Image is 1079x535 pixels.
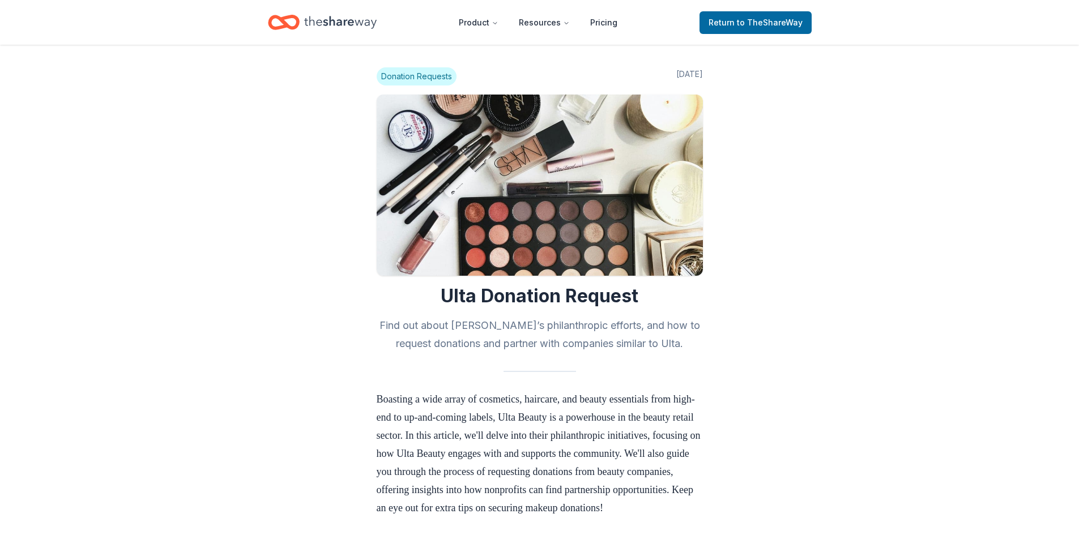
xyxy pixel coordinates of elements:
[377,285,703,307] h1: Ulta Donation Request
[377,390,703,517] p: Boasting a wide array of cosmetics, haircare, and beauty essentials from high-end to up-and-comin...
[581,11,626,34] a: Pricing
[737,18,803,27] span: to TheShareWay
[676,67,703,85] span: [DATE]
[377,95,703,276] img: Image for Ulta Donation Request
[377,67,457,85] span: Donation Requests
[510,11,579,34] button: Resources
[268,9,377,36] a: Home
[700,11,812,34] a: Returnto TheShareWay
[450,11,507,34] button: Product
[450,9,626,36] nav: Main
[377,316,703,353] h2: Find out about [PERSON_NAME]’s philanthropic efforts, and how to request donations and partner wi...
[709,16,803,29] span: Return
